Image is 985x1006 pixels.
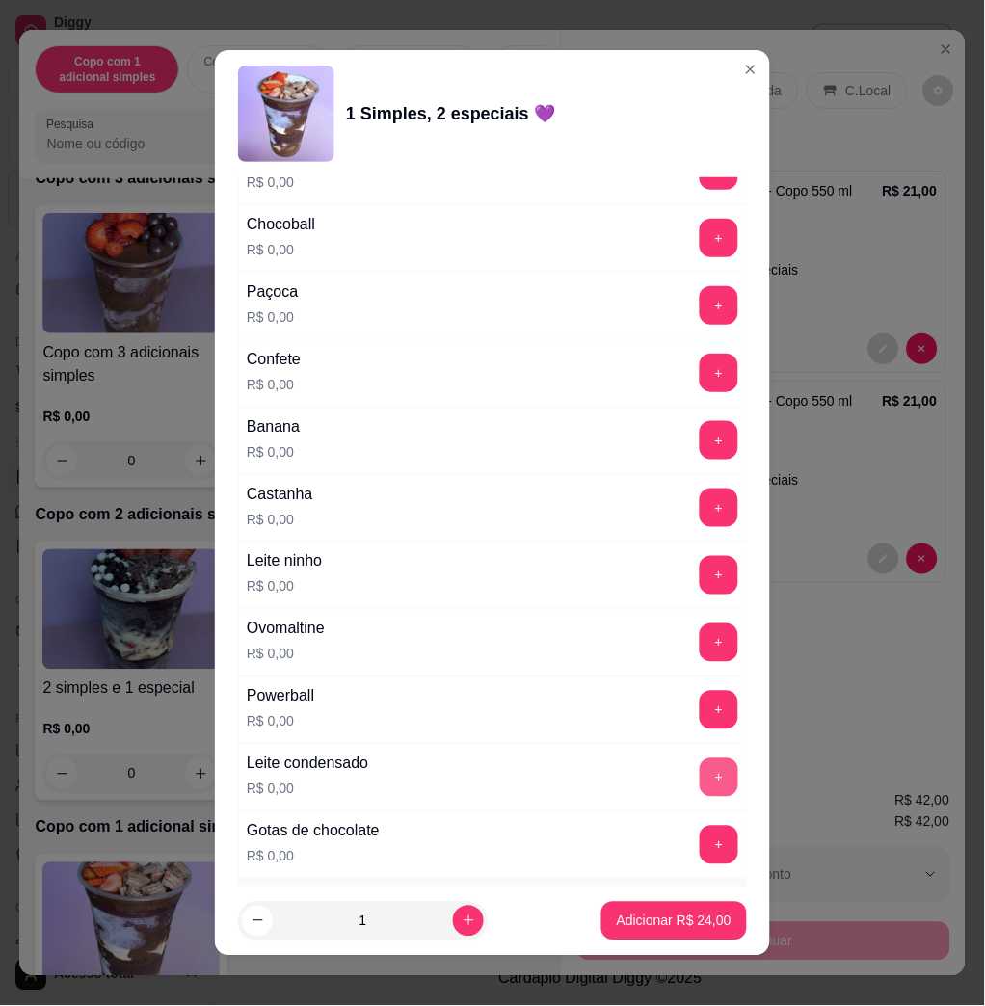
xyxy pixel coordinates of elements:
img: product-image [238,66,334,162]
div: Chocoball [247,213,315,236]
p: R$ 0,00 [247,510,313,529]
p: R$ 0,00 [247,375,301,394]
p: R$ 0,00 [247,712,314,731]
div: Leite ninho [247,550,322,573]
button: add [700,219,738,257]
div: Banana [247,415,300,438]
button: add [700,556,738,595]
div: 1 Simples, 2 especiais 💜 [346,100,555,127]
p: R$ 0,00 [247,645,325,664]
p: R$ 0,00 [247,780,368,799]
div: Leite condensado [247,753,368,776]
button: increase-product-quantity [453,906,484,937]
button: add [700,691,738,729]
button: Adicionar R$ 24,00 [601,902,747,940]
div: Castanha [247,483,313,506]
button: add [700,623,738,662]
p: R$ 0,00 [247,240,315,259]
p: R$ 0,00 [247,577,322,596]
button: add [700,489,738,527]
div: Powerball [247,685,314,708]
button: decrease-product-quantity [242,906,273,937]
div: Confete [247,348,301,371]
div: Ovomaltine [247,618,325,641]
button: Close [735,54,766,85]
p: R$ 0,00 [247,307,298,327]
button: add [700,758,738,797]
button: add [700,421,738,460]
button: add [700,354,738,392]
div: Gotas de chocolate [247,820,380,843]
p: Adicionar R$ 24,00 [617,912,732,931]
button: add [700,286,738,325]
p: R$ 0,00 [247,847,380,866]
button: add [700,826,738,864]
div: Paçoca [247,280,298,304]
p: R$ 0,00 [247,442,300,462]
p: R$ 0,00 [247,172,302,192]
